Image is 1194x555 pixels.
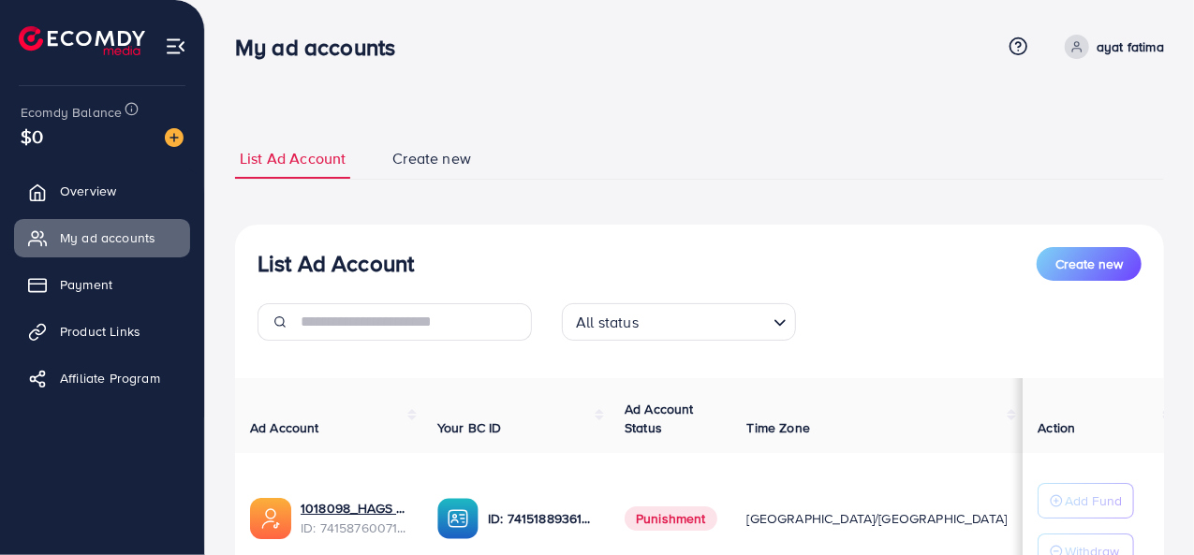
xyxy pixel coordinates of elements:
input: Search for option [644,305,766,336]
span: All status [572,309,642,336]
span: My ad accounts [60,228,155,247]
p: ID: 7415188936135704593 [488,507,595,530]
img: ic-ads-acc.e4c84228.svg [250,498,291,539]
span: Ad Account Status [625,400,694,437]
h3: List Ad Account [258,250,414,277]
a: My ad accounts [14,219,190,256]
a: Overview [14,172,190,210]
span: Your BC ID [437,418,502,437]
img: image [165,128,184,147]
a: Product Links [14,313,190,350]
a: 1018098_HAGS EMPIRE 123_1726643191944 [301,499,407,518]
span: Create new [1055,255,1123,273]
a: Payment [14,266,190,303]
span: Punishment [625,506,717,531]
span: Product Links [60,322,140,341]
span: Ecomdy Balance [21,103,122,122]
button: Add Fund [1039,483,1135,518]
span: List Ad Account [240,148,346,169]
span: Overview [60,182,116,200]
div: Search for option [562,303,796,341]
div: <span class='underline'>1018098_HAGS EMPIRE 123_1726643191944</span></br>7415876007174864913 [301,499,407,537]
iframe: Chat [1114,471,1180,541]
span: Time Zone [747,418,810,437]
img: ic-ba-acc.ded83a64.svg [437,498,479,539]
span: Ad Account [250,418,319,437]
p: ayat fatima [1097,36,1164,58]
span: Action [1039,418,1076,437]
img: logo [19,26,145,55]
a: Affiliate Program [14,359,190,397]
span: Payment [60,275,112,294]
h3: My ad accounts [235,34,410,61]
a: ayat fatima [1057,35,1164,59]
span: $0 [21,123,43,150]
span: ID: 7415876007174864913 [301,518,407,537]
img: menu [165,36,186,57]
span: Create new [392,148,471,169]
span: [GEOGRAPHIC_DATA]/[GEOGRAPHIC_DATA] [747,509,1008,528]
p: Add Fund [1066,489,1123,512]
span: Affiliate Program [60,369,160,387]
button: Create new [1037,247,1142,281]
